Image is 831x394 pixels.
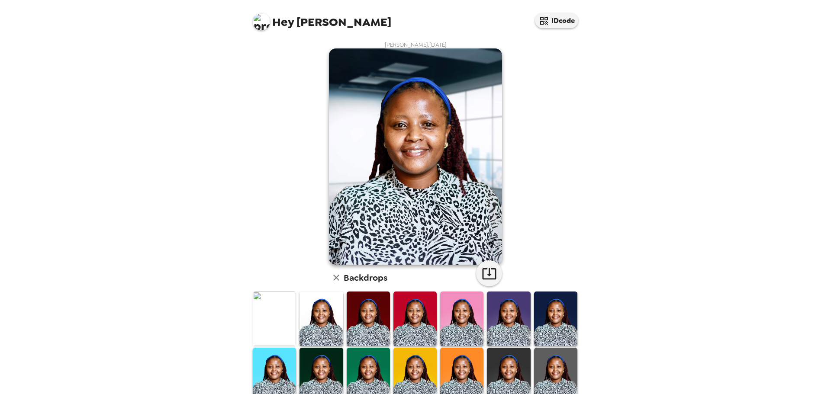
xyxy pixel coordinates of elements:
[329,48,502,265] img: user
[272,14,294,30] span: Hey
[535,13,578,28] button: IDcode
[253,9,391,28] span: [PERSON_NAME]
[253,291,296,346] img: Original
[385,41,447,48] span: [PERSON_NAME] , [DATE]
[253,13,270,30] img: profile pic
[344,271,387,285] h6: Backdrops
